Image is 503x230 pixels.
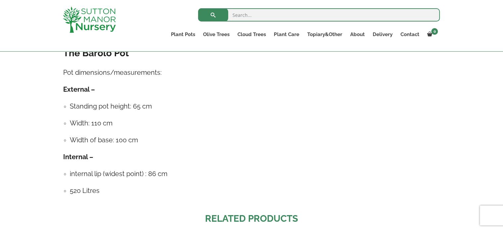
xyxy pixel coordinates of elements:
h4: Pot dimensions/measurements: [63,68,440,78]
h4: 520 Litres [70,186,440,196]
strong: External – [63,85,95,93]
strong: The Barolo Pot [63,48,129,59]
h4: internal lip (widest point) : 86 cm [70,169,440,179]
a: Delivery [368,30,396,39]
img: logo [63,7,116,33]
strong: Internal – [63,153,93,161]
input: Search... [198,8,440,22]
a: About [346,30,368,39]
a: Contact [396,30,423,39]
a: Topiary&Other [303,30,346,39]
h4: Standing pot height: 65 cm [70,101,440,112]
h2: Related products [63,212,440,226]
h4: Width of base: 100 cm [70,135,440,145]
a: Cloud Trees [233,30,270,39]
a: 0 [423,30,440,39]
a: Olive Trees [199,30,233,39]
a: Plant Pots [167,30,199,39]
a: Plant Care [270,30,303,39]
h4: Width: 110 cm [70,118,440,128]
span: 0 [431,28,438,35]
